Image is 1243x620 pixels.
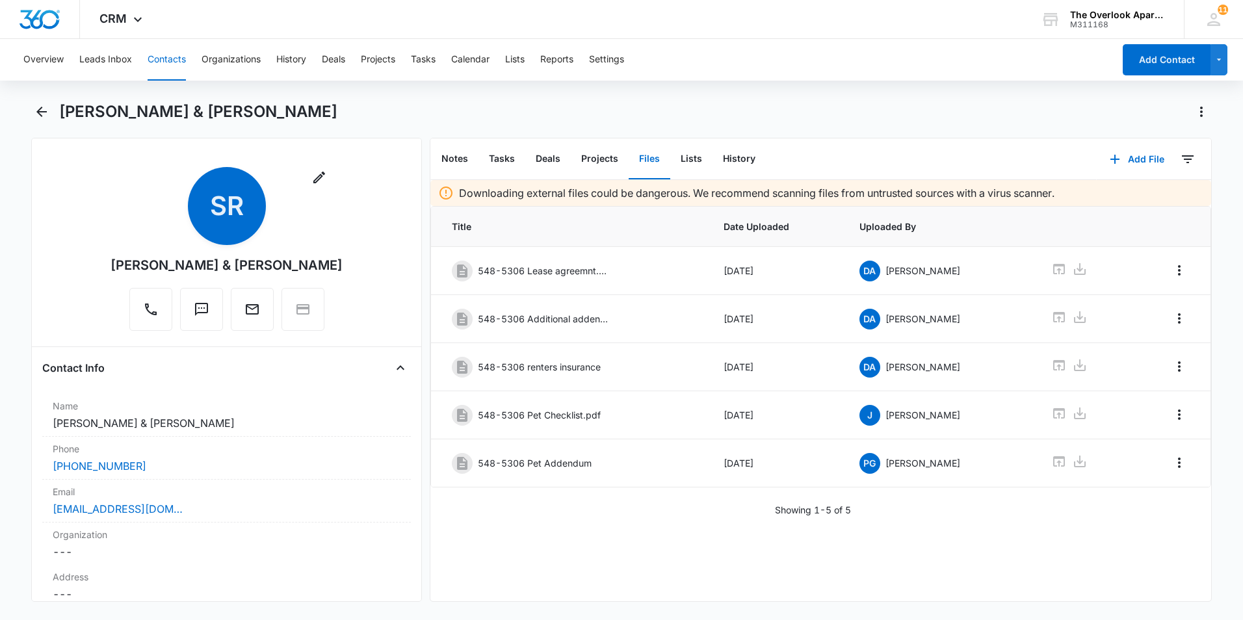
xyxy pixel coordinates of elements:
button: History [276,39,306,81]
td: [DATE] [708,247,844,295]
button: Settings [589,39,624,81]
button: Contacts [148,39,186,81]
span: Uploaded By [859,220,1021,233]
a: [EMAIL_ADDRESS][DOMAIN_NAME] [53,501,183,517]
span: DA [859,309,880,329]
div: notifications count [1218,5,1228,15]
button: Projects [361,39,395,81]
span: SR [188,167,266,245]
button: Text [180,288,223,331]
div: account name [1070,10,1165,20]
p: [PERSON_NAME] [885,408,960,422]
button: Overflow Menu [1169,404,1190,425]
td: [DATE] [708,439,844,487]
dd: [PERSON_NAME] & [PERSON_NAME] [53,415,400,431]
dd: --- [53,544,400,560]
button: Filters [1177,149,1198,170]
button: Overflow Menu [1169,260,1190,281]
button: Call [129,288,172,331]
button: Calendar [451,39,490,81]
h4: Contact Info [42,360,105,376]
button: Email [231,288,274,331]
label: Email [53,485,400,498]
a: Email [231,308,274,319]
button: Lists [670,139,713,179]
button: Deals [322,39,345,81]
p: [PERSON_NAME] [885,312,960,326]
td: [DATE] [708,295,844,343]
button: Overflow Menu [1169,356,1190,377]
a: Call [129,308,172,319]
td: [DATE] [708,391,844,439]
p: [PERSON_NAME] [885,264,960,278]
span: DA [859,261,880,281]
a: [PHONE_NUMBER] [53,458,146,474]
p: 548-5306 Additional addendumns.pdf [478,312,608,326]
span: CRM [99,12,127,25]
p: Showing 1-5 of 5 [775,503,851,517]
button: Add File [1097,144,1177,175]
button: Projects [571,139,629,179]
button: Deals [525,139,571,179]
button: Organizations [202,39,261,81]
div: account id [1070,20,1165,29]
button: Files [629,139,670,179]
button: Tasks [411,39,436,81]
td: [DATE] [708,343,844,391]
span: Title [452,220,692,233]
div: Phone[PHONE_NUMBER] [42,437,411,480]
p: [PERSON_NAME] [885,456,960,470]
p: 548-5306 renters insurance [478,360,601,374]
button: Close [390,357,411,378]
span: Date Uploaded [724,220,828,233]
button: History [713,139,766,179]
label: Name [53,399,400,413]
a: Text [180,308,223,319]
span: 11 [1218,5,1228,15]
button: Actions [1191,101,1212,122]
button: Back [31,101,51,122]
p: 548-5306 Pet Checklist.pdf [478,408,601,422]
span: PG [859,453,880,474]
button: Add Contact [1123,44,1210,75]
button: Lists [505,39,525,81]
p: 548-5306 Lease agreemnt.pdf [478,264,608,278]
button: Leads Inbox [79,39,132,81]
div: Organization--- [42,523,411,565]
label: Phone [53,442,400,456]
div: Name[PERSON_NAME] & [PERSON_NAME] [42,394,411,437]
p: Downloading external files could be dangerous. We recommend scanning files from untrusted sources... [459,185,1054,201]
label: Organization [53,528,400,541]
label: Address [53,570,400,584]
button: Overview [23,39,64,81]
p: [PERSON_NAME] [885,360,960,374]
h1: [PERSON_NAME] & [PERSON_NAME] [59,102,337,122]
button: Tasks [478,139,525,179]
button: Overflow Menu [1169,452,1190,473]
div: [PERSON_NAME] & [PERSON_NAME] [111,255,343,275]
button: Reports [540,39,573,81]
dd: --- [53,586,400,602]
span: DA [859,357,880,378]
span: J [859,405,880,426]
div: Email[EMAIL_ADDRESS][DOMAIN_NAME] [42,480,411,523]
p: 548-5306 Pet Addendum [478,456,592,470]
div: Address--- [42,565,411,608]
button: Overflow Menu [1169,308,1190,329]
button: Notes [431,139,478,179]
